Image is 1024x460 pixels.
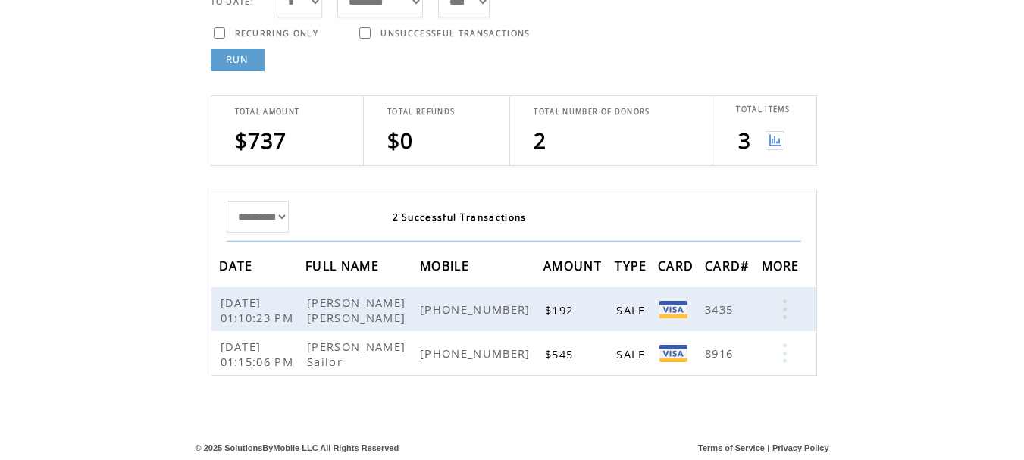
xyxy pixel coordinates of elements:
[767,443,769,452] span: |
[307,339,406,369] span: [PERSON_NAME] Sailor
[705,346,737,361] span: 8916
[705,302,737,317] span: 3435
[211,49,265,71] a: RUN
[738,126,751,155] span: 3
[420,346,534,361] span: [PHONE_NUMBER]
[219,254,257,282] span: DATE
[221,339,298,369] span: [DATE] 01:15:06 PM
[420,261,473,270] a: MOBILE
[305,261,383,270] a: FULL NAME
[772,443,829,452] a: Privacy Policy
[658,261,697,270] a: CARD
[219,261,257,270] a: DATE
[615,254,650,282] span: TYPE
[221,295,298,325] span: [DATE] 01:10:23 PM
[543,254,606,282] span: AMOUNT
[698,443,765,452] a: Terms of Service
[196,443,399,452] span: © 2025 SolutionsByMobile LLC All Rights Reserved
[545,346,577,361] span: $545
[543,261,606,270] a: AMOUNT
[420,302,534,317] span: [PHONE_NUMBER]
[235,126,287,155] span: $737
[616,302,649,318] span: SALE
[762,254,803,282] span: MORE
[387,126,414,155] span: $0
[380,28,530,39] span: UNSUCCESSFUL TRANSACTIONS
[736,105,790,114] span: TOTAL ITEMS
[307,295,409,325] span: [PERSON_NAME] [PERSON_NAME]
[420,254,473,282] span: MOBILE
[659,301,687,318] img: Visa
[235,28,319,39] span: RECURRING ONLY
[616,346,649,361] span: SALE
[615,261,650,270] a: TYPE
[705,261,753,270] a: CARD#
[305,254,383,282] span: FULL NAME
[534,126,546,155] span: 2
[387,107,455,117] span: TOTAL REFUNDS
[545,302,577,318] span: $192
[534,107,650,117] span: TOTAL NUMBER OF DONORS
[393,211,527,224] span: 2 Successful Transactions
[705,254,753,282] span: CARD#
[235,107,300,117] span: TOTAL AMOUNT
[659,345,687,362] img: Visa
[766,131,784,150] img: View graph
[658,254,697,282] span: CARD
